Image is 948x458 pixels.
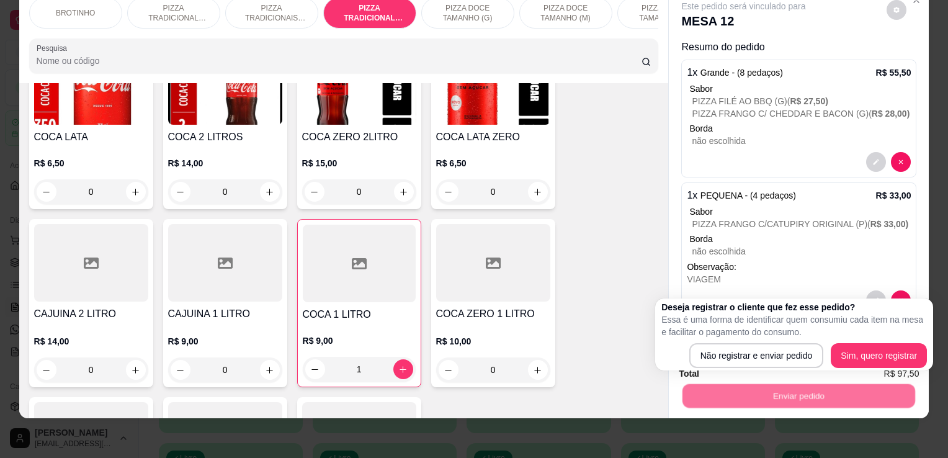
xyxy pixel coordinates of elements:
[436,130,550,145] h4: COCA LATA ZERO
[692,218,911,230] p: PIZZA FRANGO C/CATUPIRY ORIGINAL (P) (
[168,157,282,169] p: R$ 14,00
[689,83,911,95] div: Sabor
[689,233,911,245] p: Borda
[891,152,911,172] button: decrease-product-quantity
[870,219,909,229] span: R$ 33,00 )
[393,359,413,379] button: increase-product-quantity
[37,43,71,53] label: Pesquisa
[681,12,805,30] p: MESA 12
[34,335,148,348] p: R$ 14,00
[260,360,280,380] button: increase-product-quantity
[692,245,911,258] p: não escolhida
[689,343,824,368] button: Não registrar e enviar pedido
[305,182,324,202] button: decrease-product-quantity
[34,157,148,169] p: R$ 6,50
[687,261,911,273] p: Observação:
[34,47,148,125] img: product-image
[302,47,416,125] img: product-image
[439,360,458,380] button: decrease-product-quantity
[700,191,796,200] span: PEQUENA - (4 pedaços)
[138,3,210,23] p: PIZZA TRADICIONAL TAMANHO (G)
[790,96,828,106] span: R$ 27,50 )
[700,68,783,78] span: Grande - (8 pedaços)
[168,335,282,348] p: R$ 9,00
[682,384,915,408] button: Enviar pedido
[436,157,550,169] p: R$ 6,50
[679,369,699,379] strong: Total
[687,65,782,80] p: 1 x
[56,8,95,18] p: BROTINHO
[661,301,927,313] h2: Deseja registrar o cliente que fez esse pedido?
[528,182,548,202] button: increase-product-quantity
[37,360,56,380] button: decrease-product-quantity
[831,343,927,368] button: Sim, quero registrar
[168,307,282,321] h4: CAJUINA 1 LITRO
[866,290,886,310] button: decrease-product-quantity
[661,313,927,338] p: Essa é uma forma de identificar quem consumiu cada item na mesa e facilitar o pagamento do consumo.
[302,157,416,169] p: R$ 15,00
[628,3,700,23] p: PIZZA DOCE TAMANHO (P)
[439,182,458,202] button: decrease-product-quantity
[171,360,190,380] button: decrease-product-quantity
[436,307,550,321] h4: COCA ZERO 1 LITRO
[302,130,416,145] h4: COCA ZERO 2LITRO
[681,40,916,55] p: Resumo do pedido
[876,66,911,79] p: R$ 55,50
[334,3,406,23] p: PIZZA TRADICIONAL TAMANHO (P)
[436,47,550,125] img: product-image
[37,55,642,67] input: Pesquisa
[303,307,416,322] h4: COCA 1 LITRO
[126,182,146,202] button: increase-product-quantity
[528,360,548,380] button: increase-product-quantity
[436,335,550,348] p: R$ 10,00
[866,152,886,172] button: decrease-product-quantity
[530,3,602,23] p: PIZZA DOCE TAMANHO (M)
[37,182,56,202] button: decrease-product-quantity
[34,130,148,145] h4: COCA LATA
[260,182,280,202] button: increase-product-quantity
[884,367,919,380] span: R$ 97,50
[126,360,146,380] button: increase-product-quantity
[687,273,911,285] div: VIAGEM
[692,107,911,120] p: PIZZA FRANGO C/ CHEDDAR E BACON (G) (
[303,335,416,347] p: R$ 9,00
[34,307,148,321] h4: CAJUINA 2 LITRO
[432,3,504,23] p: PIZZA DOCE TAMANHO (G)
[236,3,308,23] p: PIZZA TRADICIONAIS TAMANHO (M)
[171,182,190,202] button: decrease-product-quantity
[305,359,325,379] button: decrease-product-quantity
[872,109,910,119] span: R$ 28,00 )
[689,122,911,135] p: Borda
[687,188,795,203] p: 1 x
[394,182,414,202] button: increase-product-quantity
[891,290,911,310] button: decrease-product-quantity
[689,205,911,218] div: Sabor
[168,47,282,125] img: product-image
[692,135,911,147] p: não escolhida
[168,130,282,145] h4: COCA 2 LITROS
[692,95,911,107] p: PIZZA FILÉ AO BBQ (G) (
[876,189,911,202] p: R$ 33,00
